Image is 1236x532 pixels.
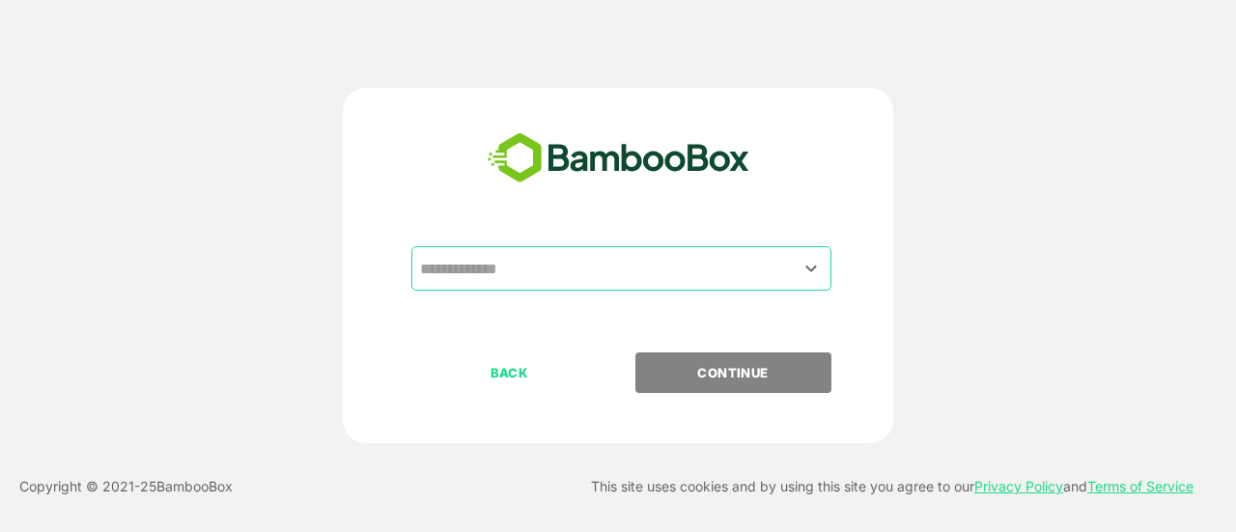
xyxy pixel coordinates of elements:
[591,478,974,494] font: This site uses cookies and by using this site you agree to our
[156,478,233,494] font: BambooBox
[799,255,825,281] button: Open
[1063,478,1087,494] font: and
[974,478,1063,494] a: Privacy Policy
[477,126,760,190] img: bamboobox
[411,352,607,393] button: BACK
[1087,478,1194,494] a: Terms of Service
[19,478,140,494] font: Copyright © 2021-
[635,352,831,393] button: CONTINUE
[697,365,769,380] font: CONTINUE
[140,478,156,494] font: 25
[491,365,529,380] font: BACK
